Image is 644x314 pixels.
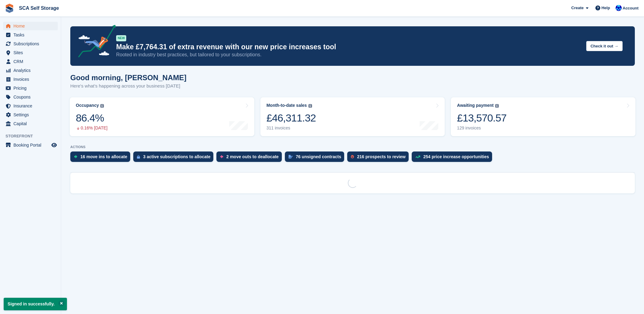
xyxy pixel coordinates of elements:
a: menu [3,57,58,66]
span: Insurance [13,102,50,110]
div: 216 prospects to review [357,154,406,159]
a: 2 move outs to deallocate [216,151,285,165]
img: prospect-51fa495bee0391a8d652442698ab0144808aea92771e9ea1ae160a38d050c398.svg [351,155,354,159]
div: 0.16% [DATE] [76,125,108,131]
span: Home [13,22,50,30]
div: 16 move ins to allocate [80,154,127,159]
button: Check it out → [586,41,623,51]
span: Storefront [6,133,61,139]
a: 76 unsigned contracts [285,151,348,165]
a: menu [3,102,58,110]
a: menu [3,141,58,149]
span: Pricing [13,84,50,92]
p: Here's what's happening across your business [DATE] [70,83,186,90]
div: 2 move outs to deallocate [226,154,278,159]
a: SCA Self Storage [17,3,61,13]
div: £13,570.57 [457,112,506,124]
img: move_ins_to_allocate_icon-fdf77a2bb77ea45bf5b3d319d69a93e2d87916cf1d5bf7949dd705db3b84f3ca.svg [74,155,77,159]
a: 16 move ins to allocate [70,151,133,165]
span: Tasks [13,31,50,39]
span: Create [571,5,583,11]
p: ACTIONS [70,145,635,149]
div: NEW [116,35,126,41]
span: Help [602,5,610,11]
a: Month-to-date sales £46,311.32 311 invoices [260,97,445,136]
span: Settings [13,110,50,119]
img: price-adjustments-announcement-icon-8257ccfd72463d97f412b2fc003d46551f7dbcb40ab6d574587a9cd5c0d94... [73,25,116,60]
span: Booking Portal [13,141,50,149]
img: icon-info-grey-7440780725fd019a000dd9b08b2336e03edf1995a4989e88bcd33f0948082b44.svg [308,104,312,108]
a: 216 prospects to review [347,151,412,165]
div: 86.4% [76,112,108,124]
img: move_outs_to_deallocate_icon-f764333ba52eb49d3ac5e1228854f67142a1ed5810a6f6cc68b1a99e826820c5.svg [220,155,223,159]
p: Rooted in industry best practices, but tailored to your subscriptions. [116,51,581,58]
span: CRM [13,57,50,66]
a: menu [3,39,58,48]
img: contract_signature_icon-13c848040528278c33f63329250d36e43548de30e8caae1d1a13099fd9432cc5.svg [289,155,293,159]
div: 311 invoices [267,125,316,131]
img: icon-info-grey-7440780725fd019a000dd9b08b2336e03edf1995a4989e88bcd33f0948082b44.svg [100,104,104,108]
a: menu [3,110,58,119]
div: Month-to-date sales [267,103,307,108]
div: Awaiting payment [457,103,494,108]
a: menu [3,75,58,84]
div: 254 price increase opportunities [423,154,489,159]
a: menu [3,66,58,75]
img: active_subscription_to_allocate_icon-d502201f5373d7db506a760aba3b589e785aa758c864c3986d89f69b8ff3... [137,155,140,159]
a: 254 price increase opportunities [412,151,495,165]
a: menu [3,119,58,128]
a: menu [3,31,58,39]
img: stora-icon-8386f47178a22dfd0bd8f6a31ec36ba5ce8667c1dd55bd0f319d3a0aa187defe.svg [5,4,14,13]
div: 129 invoices [457,125,506,131]
a: Occupancy 86.4% 0.16% [DATE] [70,97,254,136]
img: Kelly Neesham [616,5,622,11]
a: menu [3,48,58,57]
div: 3 active subscriptions to allocate [143,154,210,159]
div: Occupancy [76,103,99,108]
a: menu [3,22,58,30]
span: Analytics [13,66,50,75]
span: Coupons [13,93,50,101]
a: menu [3,84,58,92]
h1: Good morning, [PERSON_NAME] [70,73,186,82]
a: Preview store [50,141,58,149]
a: Awaiting payment £13,570.57 129 invoices [451,97,635,136]
span: Account [623,5,638,11]
div: £46,311.32 [267,112,316,124]
span: Invoices [13,75,50,84]
p: Make £7,764.31 of extra revenue with our new price increases tool [116,43,581,51]
span: Capital [13,119,50,128]
a: menu [3,93,58,101]
a: 3 active subscriptions to allocate [133,151,216,165]
div: 76 unsigned contracts [296,154,341,159]
span: Sites [13,48,50,57]
span: Subscriptions [13,39,50,48]
img: icon-info-grey-7440780725fd019a000dd9b08b2336e03edf1995a4989e88bcd33f0948082b44.svg [495,104,499,108]
p: Signed in successfully. [4,298,67,310]
img: price_increase_opportunities-93ffe204e8149a01c8c9dc8f82e8f89637d9d84a8eef4429ea346261dce0b2c0.svg [415,155,420,158]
